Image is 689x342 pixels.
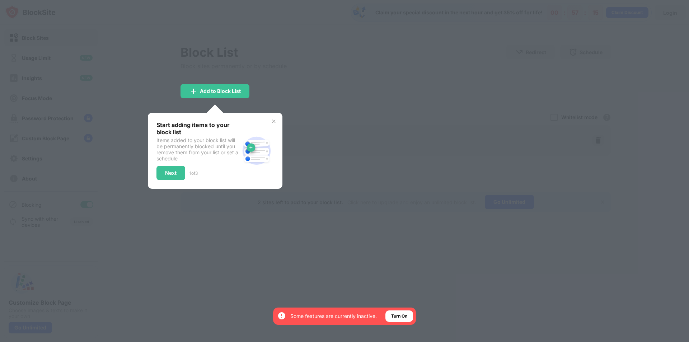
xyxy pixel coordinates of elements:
div: Next [165,170,177,176]
img: block-site.svg [239,133,274,168]
div: Items added to your block list will be permanently blocked until you remove them from your list o... [156,137,239,161]
div: Some features are currently inactive. [290,313,377,320]
img: x-button.svg [271,118,277,124]
div: Start adding items to your block list [156,121,239,136]
div: Turn On [391,313,407,320]
div: Add to Block List [200,88,241,94]
img: error-circle-white.svg [277,311,286,320]
div: 1 of 3 [189,170,198,176]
